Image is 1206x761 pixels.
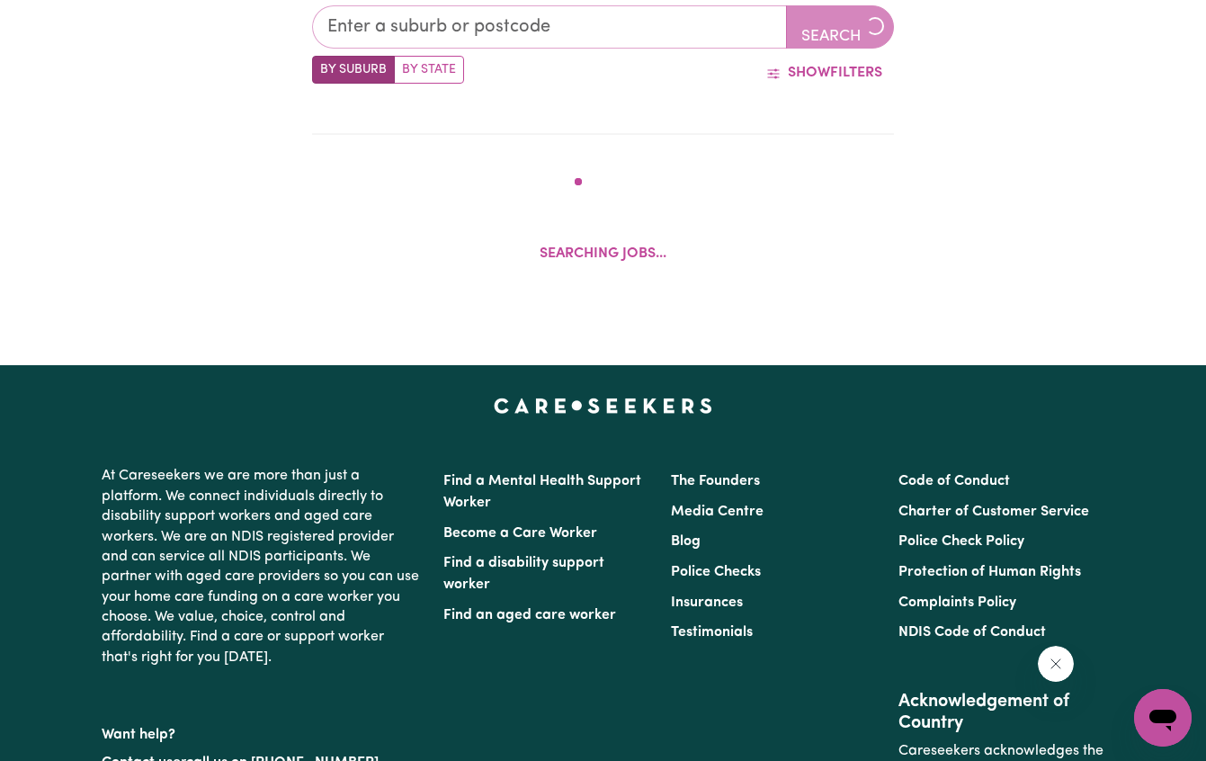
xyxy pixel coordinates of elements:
span: Need any help? [11,13,109,27]
h2: Acknowledgement of Country [898,691,1104,734]
iframe: Button to launch messaging window [1134,689,1192,747]
p: Searching jobs... [540,243,666,264]
a: Careseekers home page [494,398,712,412]
a: Police Checks [671,565,761,579]
a: Charter of Customer Service [898,505,1089,519]
a: Become a Care Worker [443,526,597,541]
a: The Founders [671,474,760,488]
a: Media Centre [671,505,764,519]
a: Find a Mental Health Support Worker [443,474,641,510]
a: NDIS Code of Conduct [898,625,1046,640]
input: Enter a suburb or postcode [312,5,787,49]
a: Protection of Human Rights [898,565,1081,579]
a: Find a disability support worker [443,556,604,592]
span: Show [788,66,830,80]
a: Blog [671,534,701,549]
a: Testimonials [671,625,753,640]
a: Insurances [671,595,743,610]
a: Code of Conduct [898,474,1010,488]
label: Search by state [394,56,464,84]
iframe: Close message [1038,646,1074,682]
a: Complaints Policy [898,595,1016,610]
button: ShowFilters [755,56,894,90]
p: At Careseekers we are more than just a platform. We connect individuals directly to disability su... [102,459,422,675]
a: Find an aged care worker [443,608,616,622]
p: Want help? [102,718,422,745]
a: Police Check Policy [898,534,1024,549]
label: Search by suburb/post code [312,56,395,84]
